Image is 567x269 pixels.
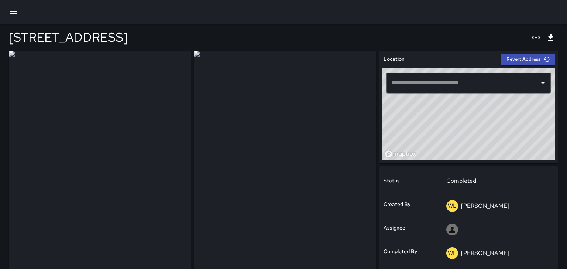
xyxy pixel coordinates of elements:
h4: [STREET_ADDRESS] [9,29,128,45]
button: Open [538,78,548,88]
h6: Created By [384,200,410,209]
p: [PERSON_NAME] [461,249,509,257]
p: WL [448,249,457,258]
p: [PERSON_NAME] [461,202,509,210]
h6: Status [384,177,400,185]
button: Export [543,30,558,45]
p: WL [448,202,457,210]
p: Completed [446,177,549,185]
h6: Location [384,55,405,63]
h6: Completed By [384,248,417,256]
button: Revert Address [501,54,555,65]
h6: Assignee [384,224,405,232]
button: Copy link [529,30,543,45]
